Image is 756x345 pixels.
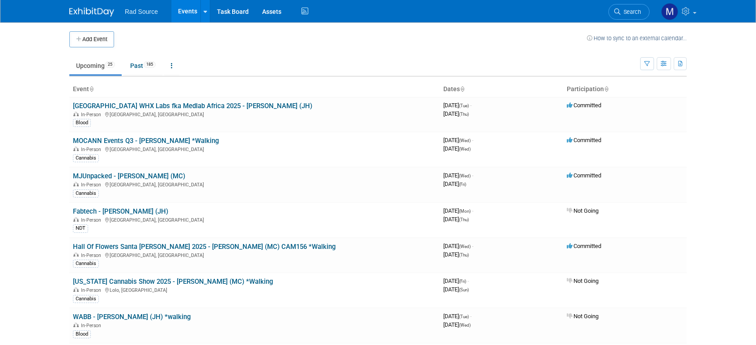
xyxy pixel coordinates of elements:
span: In-Person [81,323,104,328]
img: ExhibitDay [69,8,114,17]
a: Past185 [123,57,162,74]
span: In-Person [81,217,104,223]
button: Add Event [69,31,114,47]
div: Cannabis [73,260,99,268]
a: Fabtech - [PERSON_NAME] (JH) [73,207,168,215]
span: In-Person [81,112,104,118]
span: [DATE] [443,110,469,117]
span: [DATE] [443,137,473,143]
span: In-Person [81,182,104,188]
span: - [472,172,473,179]
span: (Thu) [459,252,469,257]
span: (Wed) [459,323,471,328]
span: Rad Source [125,8,158,15]
span: (Tue) [459,314,469,319]
span: [DATE] [443,216,469,223]
div: Blood [73,119,91,127]
span: Committed [567,137,601,143]
div: Cannabis [73,154,99,162]
span: [DATE] [443,207,473,214]
div: [GEOGRAPHIC_DATA], [GEOGRAPHIC_DATA] [73,216,436,223]
span: [DATE] [443,278,469,284]
span: - [472,137,473,143]
span: [DATE] [443,243,473,249]
span: [DATE] [443,321,471,328]
img: In-Person Event [73,252,79,257]
div: Lolo, [GEOGRAPHIC_DATA] [73,286,436,293]
span: In-Person [81,287,104,293]
img: In-Person Event [73,147,79,151]
a: Sort by Event Name [89,85,93,93]
div: [GEOGRAPHIC_DATA], [GEOGRAPHIC_DATA] [73,181,436,188]
div: Blood [73,330,91,338]
span: (Sun) [459,287,469,292]
a: How to sync to an external calendar... [587,35,687,42]
span: [DATE] [443,172,473,179]
span: Committed [567,102,601,109]
span: (Fri) [459,182,466,187]
span: In-Person [81,147,104,152]
span: Not Going [567,313,599,320]
a: Sort by Participation Type [604,85,608,93]
span: (Fri) [459,279,466,284]
a: Hall Of Flowers Santa [PERSON_NAME] 2025 - [PERSON_NAME] (MC) CAM156 *Walking [73,243,336,251]
span: In-Person [81,252,104,258]
span: [DATE] [443,251,469,258]
span: [DATE] [443,313,471,320]
a: MJUnpacked - [PERSON_NAME] (MC) [73,172,185,180]
img: In-Person Event [73,217,79,222]
div: [GEOGRAPHIC_DATA], [GEOGRAPHIC_DATA] [73,145,436,152]
span: 185 [144,61,156,68]
div: Cannabis [73,189,99,198]
img: In-Person Event [73,323,79,327]
span: (Thu) [459,112,469,117]
span: Committed [567,172,601,179]
img: Melissa Conboy [661,3,678,20]
span: (Wed) [459,173,471,178]
span: Not Going [567,207,599,214]
span: (Wed) [459,147,471,151]
img: In-Person Event [73,182,79,186]
span: (Wed) [459,138,471,143]
span: - [467,278,469,284]
th: Event [69,82,440,97]
span: Search [620,8,641,15]
span: Committed [567,243,601,249]
span: - [470,102,471,109]
span: - [472,243,473,249]
span: (Tue) [459,103,469,108]
span: [DATE] [443,145,471,152]
span: (Thu) [459,217,469,222]
img: In-Person Event [73,112,79,116]
th: Participation [563,82,687,97]
span: [DATE] [443,181,466,187]
span: [DATE] [443,102,471,109]
a: Search [608,4,650,20]
div: [GEOGRAPHIC_DATA], [GEOGRAPHIC_DATA] [73,251,436,258]
span: - [472,207,473,214]
span: 25 [105,61,115,68]
a: Sort by Start Date [460,85,464,93]
div: [GEOGRAPHIC_DATA], [GEOGRAPHIC_DATA] [73,110,436,118]
a: [US_STATE] Cannabis Show 2025 - [PERSON_NAME] (MC) *Walking [73,278,273,286]
span: [DATE] [443,286,469,293]
a: WABB - [PERSON_NAME] (JH) *walking [73,313,191,321]
span: - [470,313,471,320]
th: Dates [440,82,563,97]
span: (Mon) [459,209,471,214]
a: MOCANN Events Q3 - [PERSON_NAME] *Walking [73,137,219,145]
a: Upcoming25 [69,57,122,74]
div: Cannabis [73,295,99,303]
span: (Wed) [459,244,471,249]
img: In-Person Event [73,287,79,292]
div: NDT [73,224,88,232]
a: [GEOGRAPHIC_DATA] WHX Labs fka Medlab Africa 2025 - [PERSON_NAME] (JH) [73,102,312,110]
span: Not Going [567,278,599,284]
